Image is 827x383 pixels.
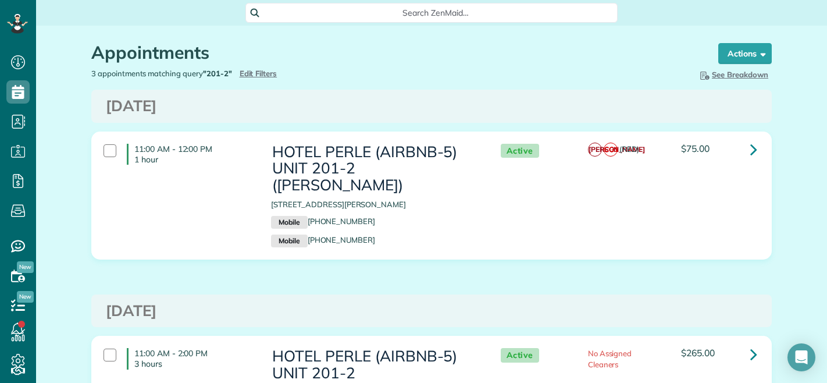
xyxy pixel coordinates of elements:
[718,43,772,64] button: Actions
[134,359,254,369] p: 3 hours
[787,343,815,371] div: Open Intercom Messenger
[134,154,254,165] p: 1 hour
[501,144,539,158] span: Active
[17,261,34,273] span: New
[91,43,696,62] h1: Appointments
[106,98,757,115] h3: [DATE]
[127,144,254,165] h4: 11:00 AM - 12:00 PM
[203,69,232,78] strong: "201-2"
[588,143,602,157] span: [PERSON_NAME]
[17,291,34,303] span: New
[588,349,632,369] span: No Assigned Cleaners
[83,68,432,79] div: 3 appointments matching query
[240,69,277,78] a: Edit Filters
[127,348,254,369] h4: 11:00 AM - 2:00 PM
[271,217,375,226] a: Mobile[PHONE_NUMBER]
[501,348,539,363] span: Active
[681,347,715,359] span: $265.00
[106,303,757,320] h3: [DATE]
[271,144,477,194] h3: HOTEL PERLE (AIRBNB-5) UNIT 201-2 ([PERSON_NAME])
[619,144,640,154] span: (RED)
[694,68,772,81] button: See Breakdown
[698,70,768,79] span: See Breakdown
[681,143,710,154] span: $75.00
[271,235,307,247] small: Mobile
[271,199,477,210] p: [STREET_ADDRESS][PERSON_NAME]
[271,235,375,244] a: Mobile[PHONE_NUMBER]
[271,216,307,229] small: Mobile
[604,143,618,157] span: CG1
